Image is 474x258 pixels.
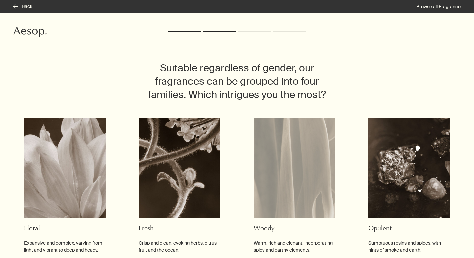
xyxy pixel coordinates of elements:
[24,240,106,254] p: Expansive and complex, varying from light and vibrant to deep and heady.
[368,240,450,254] p: Sumptuous resins and spices, with hints of smoke and earth.
[139,240,220,254] p: Crisp and clean, evoking herbs, citrus fruit and the ocean.
[139,118,220,254] button: testFreshCrisp and clean, evoking herbs, citrus fruit and the ocean.
[24,118,106,218] img: Floral
[137,62,337,101] h2: Suitable regardless of gender, our fragrances can be grouped into four families. Which intrigues ...
[368,118,450,254] button: testOpulentSumptuous resins and spices, with hints of smoke and earth.
[254,224,335,233] h3: Woody
[416,4,461,10] a: Browse all Fragrance
[203,31,236,32] li: Current: Step 2
[368,118,450,218] img: test
[24,118,106,254] button: FloralFloralExpansive and complex, varying from light and vibrant to deep and heady.
[238,31,271,32] li: : Step 3
[368,224,450,233] h3: Opulent
[273,31,306,32] li: : Step 4
[24,224,106,233] h3: Floral
[139,118,220,218] img: test
[254,118,335,254] button: testWoodyWarm, rich and elegant, incorporating spicy and earthy elements.
[139,224,220,233] h3: Fresh
[13,3,32,10] button: Back
[168,31,201,32] li: Completed: Step 1
[254,240,335,254] p: Warm, rich and elegant, incorporating spicy and earthy elements.
[254,118,335,218] img: test
[13,27,47,39] a: Aesop
[13,27,47,37] svg: Aesop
